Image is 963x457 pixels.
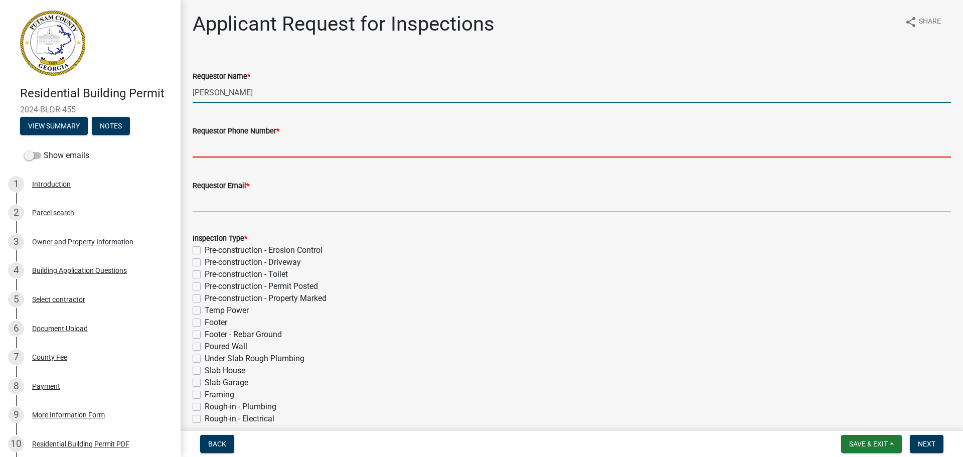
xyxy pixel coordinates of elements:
[205,425,283,437] label: Rough-in - Mechanical
[193,12,495,36] h1: Applicant Request for Inspections
[20,122,88,130] wm-modal-confirm: Summary
[20,117,88,135] button: View Summary
[32,411,105,418] div: More Information Form
[205,401,276,413] label: Rough-in - Plumbing
[8,349,24,365] div: 7
[205,317,227,329] label: Footer
[205,292,327,304] label: Pre-construction - Property Marked
[841,435,902,453] button: Save & Exit
[32,383,60,390] div: Payment
[205,413,274,425] label: Rough-in - Electrical
[20,86,173,101] h4: Residential Building Permit
[32,238,133,245] div: Owner and Property Information
[8,205,24,221] div: 2
[897,12,949,32] button: shareShare
[205,280,318,292] label: Pre-construction - Permit Posted
[32,181,71,188] div: Introduction
[918,440,935,448] span: Next
[20,11,85,76] img: Putnam County, Georgia
[32,267,127,274] div: Building Application Questions
[8,262,24,278] div: 4
[8,176,24,192] div: 1
[849,440,888,448] span: Save & Exit
[193,183,249,190] label: Requestor Email
[205,365,245,377] label: Slab House
[205,353,304,365] label: Under Slab Rough Plumbing
[193,73,250,80] label: Requestor Name
[193,128,279,135] label: Requestor Phone Number
[8,321,24,337] div: 6
[92,117,130,135] button: Notes
[8,378,24,394] div: 8
[208,440,226,448] span: Back
[32,296,85,303] div: Select contractor
[8,407,24,423] div: 9
[205,377,248,389] label: Slab Garage
[205,341,247,353] label: Poured Wall
[8,234,24,250] div: 3
[205,268,288,280] label: Pre-construction - Toilet
[200,435,234,453] button: Back
[205,389,234,401] label: Framing
[20,105,160,114] span: 2024-BLDR-455
[205,256,301,268] label: Pre-construction - Driveway
[32,325,88,332] div: Document Upload
[205,244,323,256] label: Pre-construction - Erosion Control
[193,235,247,242] label: Inspection Type
[205,329,282,341] label: Footer - Rebar Ground
[919,16,941,28] span: Share
[905,16,917,28] i: share
[32,440,129,447] div: Residential Building Permit PDF
[8,436,24,452] div: 10
[910,435,943,453] button: Next
[32,209,74,216] div: Parcel search
[205,304,249,317] label: Temp Power
[92,122,130,130] wm-modal-confirm: Notes
[24,149,89,162] label: Show emails
[8,291,24,308] div: 5
[32,354,67,361] div: County Fee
